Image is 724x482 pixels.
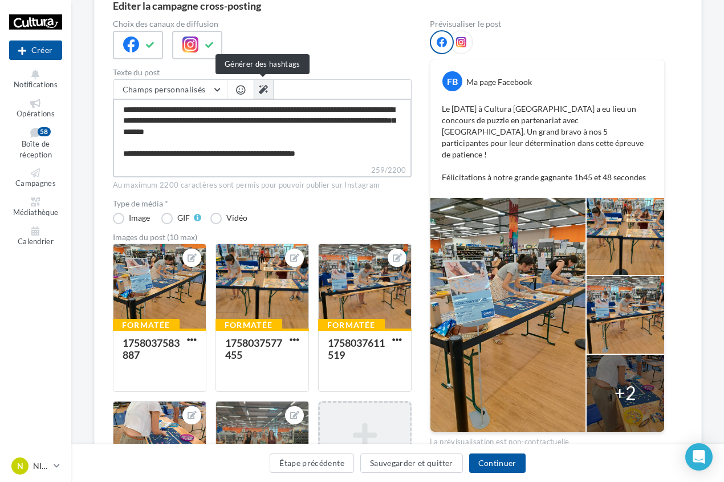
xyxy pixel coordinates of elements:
div: 58 [38,127,51,136]
label: 259/2200 [113,164,412,177]
button: Étape précédente [270,453,354,473]
button: Créer [9,40,62,60]
div: Formatée [215,319,282,331]
div: Images du post (10 max) [113,233,412,241]
label: Choix des canaux de diffusion [113,20,412,28]
a: Opérations [9,96,62,121]
p: Le [DATE] à Cultura [GEOGRAPHIC_DATA] a eu lieu un concours de puzzle en partenariat avec [GEOGRA... [442,103,653,183]
div: 1758037611519 [328,337,385,361]
button: Sauvegarder et quitter [360,453,463,473]
div: +2 [615,380,636,406]
span: Boîte de réception [19,140,52,160]
a: N NIMES [9,455,62,477]
button: Champs personnalisés [113,80,227,99]
p: NIMES [33,460,49,472]
div: 1758037583887 [123,337,180,361]
span: Opérations [17,109,55,118]
div: La prévisualisation est non-contractuelle [430,432,665,447]
label: Type de média * [113,200,412,208]
span: Calendrier [18,237,54,246]
div: Image [129,214,150,222]
div: Vidéo [226,214,247,222]
div: Ma page Facebook [466,76,532,88]
label: Texte du post [113,68,412,76]
div: GIF [177,214,190,222]
a: Boîte de réception58 [9,125,62,161]
div: Nouvelle campagne [9,40,62,60]
button: Notifications [9,67,62,92]
span: Médiathèque [13,208,59,217]
span: Campagnes [15,179,56,188]
div: Formatée [318,319,385,331]
button: Continuer [469,453,526,473]
div: Prévisualiser le post [430,20,665,28]
div: Editer la campagne cross-posting [113,1,261,11]
span: Champs personnalisés [123,84,206,94]
div: Formatée [113,319,180,331]
span: N [17,460,23,472]
div: Open Intercom Messenger [685,443,713,471]
div: FB [442,71,462,91]
div: Au maximum 2200 caractères sont permis pour pouvoir publier sur Instagram [113,180,412,191]
span: Notifications [14,80,58,89]
a: Campagnes [9,166,62,191]
a: Médiathèque [9,195,62,220]
div: Générer des hashtags [215,54,310,74]
a: Calendrier [9,224,62,249]
div: 1758037577455 [225,337,282,361]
